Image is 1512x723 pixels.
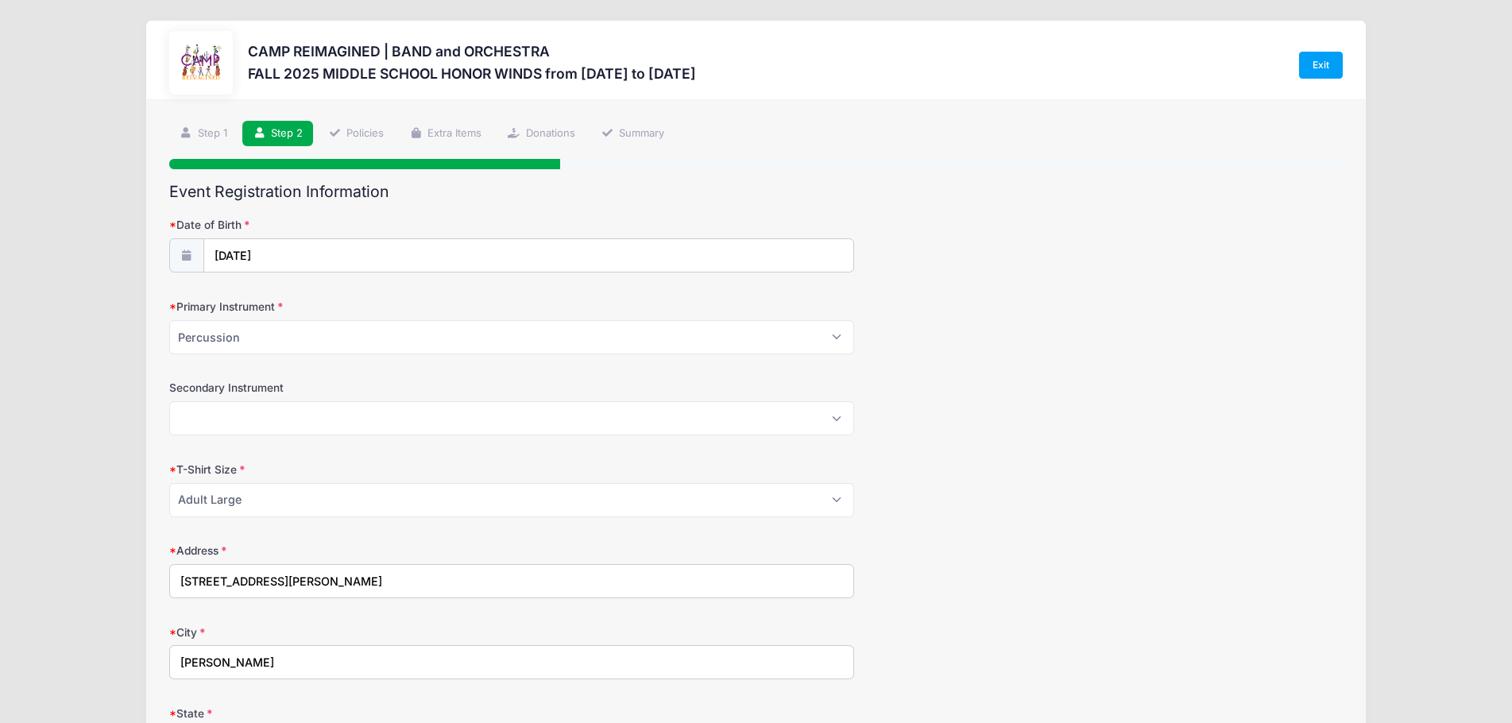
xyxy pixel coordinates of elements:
h2: Event Registration Information [169,183,1343,201]
label: City [169,624,560,640]
a: Summary [590,121,675,147]
a: Step 1 [169,121,238,147]
label: Secondary Instrument [169,380,560,396]
a: Exit [1299,52,1344,79]
h3: FALL 2025 MIDDLE SCHOOL HONOR WINDS from [DATE] to [DATE] [248,65,696,82]
a: Step 2 [242,121,313,147]
label: Address [169,543,560,559]
label: T-Shirt Size [169,462,560,477]
a: Donations [497,121,586,147]
a: Policies [318,121,394,147]
h3: CAMP REIMAGINED | BAND and ORCHESTRA [248,43,696,60]
label: Date of Birth [169,217,560,233]
input: mm/dd/yyyy [203,238,854,273]
a: Extra Items [400,121,493,147]
label: Primary Instrument [169,299,560,315]
label: State [169,706,560,721]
